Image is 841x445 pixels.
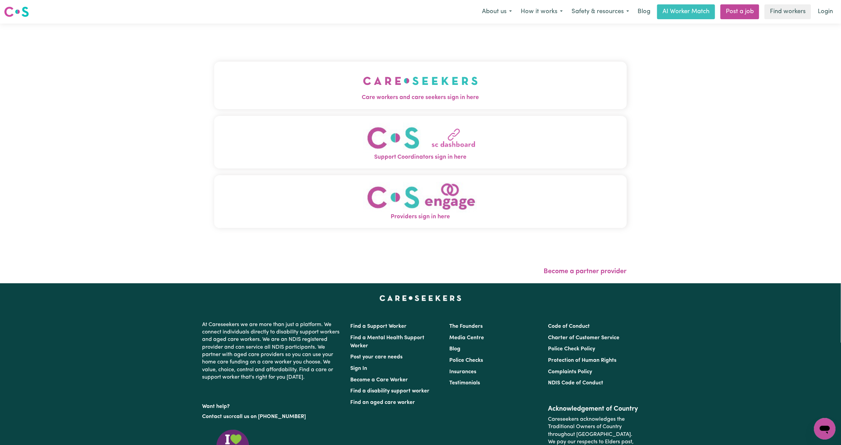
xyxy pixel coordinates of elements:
button: About us [478,5,516,19]
a: Careseekers home page [380,295,461,301]
a: Insurances [449,369,476,375]
a: Post a job [720,4,759,19]
a: Sign In [351,366,367,371]
button: Support Coordinators sign in here [214,116,627,169]
a: Police Check Policy [548,346,595,352]
a: call us on [PHONE_NUMBER] [234,414,306,419]
a: Blog [634,4,654,19]
a: Complaints Policy [548,369,592,375]
a: Protection of Human Rights [548,358,616,363]
span: Providers sign in here [214,213,627,221]
button: How it works [516,5,567,19]
a: Police Checks [449,358,483,363]
p: Want help? [202,400,343,410]
a: Contact us [202,414,229,419]
a: The Founders [449,324,483,329]
a: Become a Care Worker [351,377,408,383]
a: Blog [449,346,460,352]
a: Find workers [765,4,811,19]
a: Find an aged care worker [351,400,415,405]
a: AI Worker Match [657,4,715,19]
a: NDIS Code of Conduct [548,380,603,386]
button: Safety & resources [567,5,634,19]
a: Code of Conduct [548,324,590,329]
a: Charter of Customer Service [548,335,619,341]
span: Care workers and care seekers sign in here [214,93,627,102]
span: Support Coordinators sign in here [214,153,627,162]
a: Testimonials [449,380,480,386]
a: Careseekers logo [4,4,29,20]
a: Find a disability support worker [351,388,430,394]
h2: Acknowledgement of Country [548,405,639,413]
iframe: Button to launch messaging window, conversation in progress [814,418,836,440]
img: Careseekers logo [4,6,29,18]
p: or [202,410,343,423]
a: Post your care needs [351,354,403,360]
button: Care workers and care seekers sign in here [214,62,627,109]
a: Media Centre [449,335,484,341]
a: Find a Support Worker [351,324,407,329]
a: Login [814,4,837,19]
a: Become a partner provider [544,268,627,275]
button: Providers sign in here [214,175,627,228]
p: At Careseekers we are more than just a platform. We connect individuals directly to disability su... [202,318,343,384]
a: Find a Mental Health Support Worker [351,335,425,349]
